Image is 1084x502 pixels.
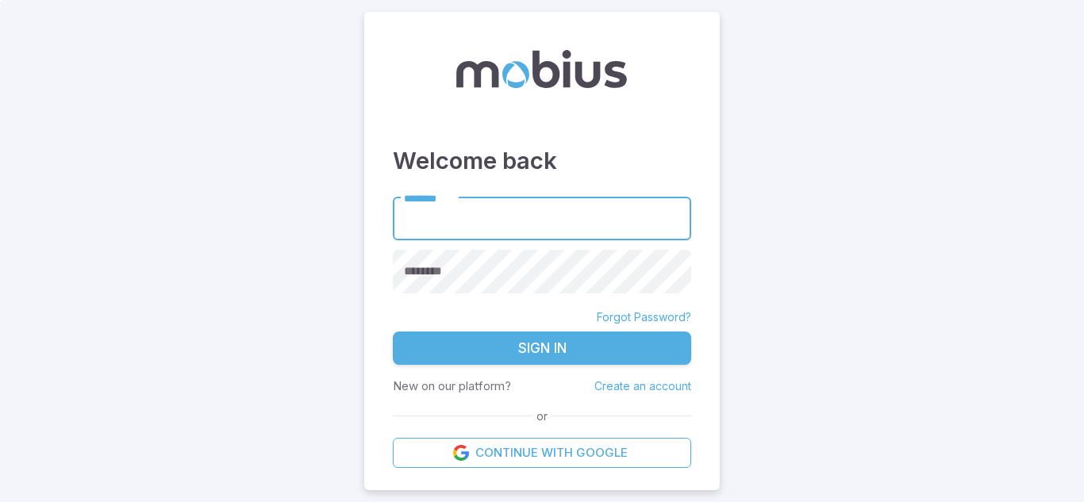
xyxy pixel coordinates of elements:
a: Continue with Google [393,438,691,468]
a: Create an account [594,379,691,393]
button: Sign In [393,331,691,365]
span: or [532,408,552,425]
p: New on our platform? [393,377,511,395]
a: Forgot Password? [597,309,691,325]
h3: Welcome back [393,144,691,178]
